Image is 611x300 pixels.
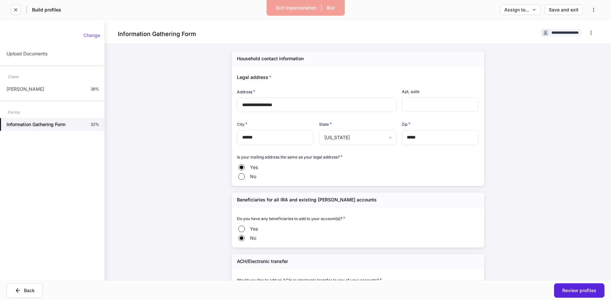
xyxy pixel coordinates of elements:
[250,226,258,232] span: Yes
[8,71,19,83] div: Client
[402,88,420,95] h6: Apt, suite
[83,33,100,38] div: Change
[237,215,345,222] h6: Do you have any beneficiaries to add to your account(s)?
[79,30,104,41] button: Change
[562,288,596,293] div: Review profiles
[15,287,35,294] div: Back
[237,55,304,62] h5: Household contact information
[554,283,604,298] button: Review profiles
[250,164,258,171] span: Yes
[549,8,579,12] div: Save and exit
[91,122,99,127] p: 32%
[7,283,43,298] button: Back
[276,6,316,10] div: Exit Impersonation
[118,30,196,38] h4: Information Gathering Form
[322,3,339,13] button: Blur
[250,173,256,180] span: No
[500,5,541,15] button: Assign to...
[250,235,256,241] span: No
[319,130,396,145] div: [US_STATE]
[32,7,61,13] h5: Build profiles
[237,197,377,203] h5: Beneficiaries for all IRA and existing [PERSON_NAME] accounts
[237,121,247,127] h6: City
[7,121,65,128] h5: Information Gathering Form
[232,66,479,81] div: Legal address
[237,88,255,95] h6: Address
[237,258,288,265] h5: ACH/Electronic transfer
[545,5,583,15] button: Save and exit
[272,3,321,13] button: Exit Impersonation
[319,121,332,127] h6: State
[237,277,382,283] h6: Would you like to add an ACH or electronic transfer to any of your accounts?
[327,6,335,10] div: Blur
[8,106,20,118] div: Forms
[91,86,99,92] p: 38%
[504,8,536,12] div: Assign to...
[402,121,410,127] h6: Zip
[7,86,44,92] p: [PERSON_NAME]
[237,154,343,160] h6: Is your mailing address the same as your legal address?
[7,50,47,57] p: Upload Documents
